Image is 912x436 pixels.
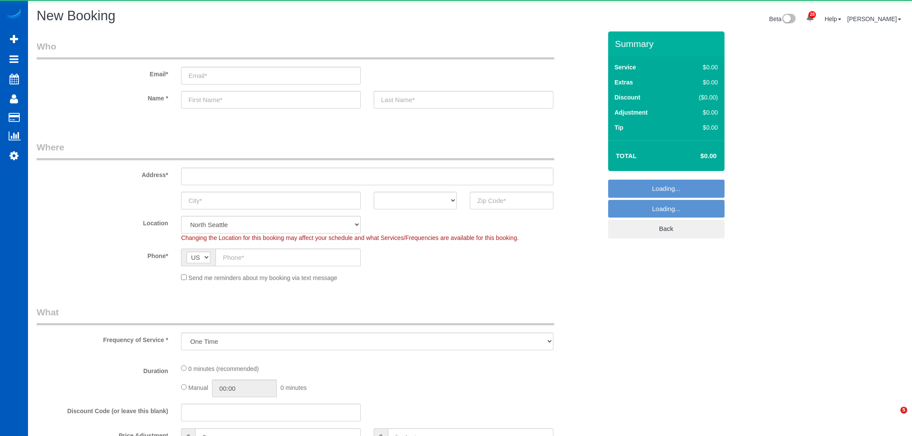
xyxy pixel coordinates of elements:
[615,93,640,102] label: Discount
[900,407,907,414] span: 5
[681,123,718,132] div: $0.00
[30,364,175,375] label: Duration
[181,91,361,109] input: First Name*
[181,234,518,241] span: Changing the Location for this booking may affect your schedule and what Services/Frequencies are...
[181,192,361,209] input: City*
[825,16,841,22] a: Help
[883,407,903,427] iframe: Intercom live chat
[681,78,718,87] div: $0.00
[30,216,175,227] label: Location
[608,220,725,238] a: Back
[615,108,648,117] label: Adjustment
[802,9,818,28] a: 28
[781,14,796,25] img: New interface
[809,11,816,18] span: 28
[675,153,716,160] h4: $0.00
[216,249,361,266] input: Phone*
[181,67,361,84] input: Email*
[30,333,175,344] label: Frequency of Service *
[188,384,208,391] span: Manual
[188,365,259,372] span: 0 minutes (recommended)
[37,141,554,160] legend: Where
[5,9,22,21] img: Automaid Logo
[281,384,307,391] span: 0 minutes
[470,192,553,209] input: Zip Code*
[30,404,175,415] label: Discount Code (or leave this blank)
[615,39,720,49] h3: Summary
[37,306,554,325] legend: What
[30,168,175,179] label: Address*
[847,16,901,22] a: [PERSON_NAME]
[188,274,337,281] span: Send me reminders about my booking via text message
[615,123,624,132] label: Tip
[30,67,175,78] label: Email*
[374,91,553,109] input: Last Name*
[30,249,175,260] label: Phone*
[681,108,718,117] div: $0.00
[681,93,718,102] div: ($0.00)
[681,63,718,72] div: $0.00
[30,91,175,103] label: Name *
[37,40,554,59] legend: Who
[615,78,633,87] label: Extras
[37,8,116,23] span: New Booking
[616,152,637,159] strong: Total
[769,16,796,22] a: Beta
[615,63,636,72] label: Service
